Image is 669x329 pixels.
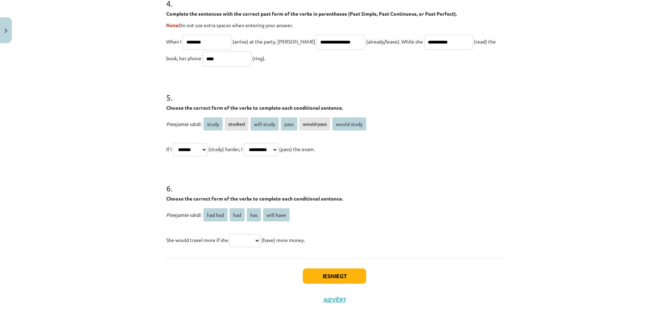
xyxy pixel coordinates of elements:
span: had had [203,208,228,221]
span: She would travel more if she [166,237,228,243]
p: Do not use extra spaces when entering your answer. [166,22,503,29]
strong: Note: [166,22,179,28]
span: will have [263,208,290,221]
strong: Complete the sentences with the correct past form of the verbs in parentheses (Past Simple, Past ... [166,10,457,17]
img: icon-close-lesson-0947bae3869378f0d4975bcd49f059093ad1ed9edebbc8119c70593378902aed.svg [5,29,7,33]
span: will study [251,117,279,131]
span: pass [281,117,297,131]
h1: 6 . [166,171,503,193]
strong: Choose the correct form of the verbs to complete each conditional sentence. [166,104,343,111]
span: (arrive) at the party, [PERSON_NAME] [232,38,315,45]
strong: Choose the correct form of the verbs to complete each conditional sentence. [166,195,343,202]
span: Pieejamie vārdi: [166,212,201,218]
button: Aizvērt [321,296,348,303]
span: would study [332,117,366,131]
span: If I [166,146,172,152]
span: studied [225,117,248,131]
span: When I [166,38,182,45]
span: Pieejamie vārdi: [166,121,201,127]
span: would pass [299,117,330,131]
h1: 5 . [166,80,503,102]
span: (ring). [252,55,266,61]
span: had [230,208,245,221]
span: (study) harder, I [208,146,243,152]
span: has [247,208,261,221]
button: Iesniegt [303,268,366,284]
span: (have) more money. [261,237,305,243]
span: study [203,117,223,131]
span: (pass) the exam. [279,146,315,152]
span: (already/leave). While she [366,38,423,45]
